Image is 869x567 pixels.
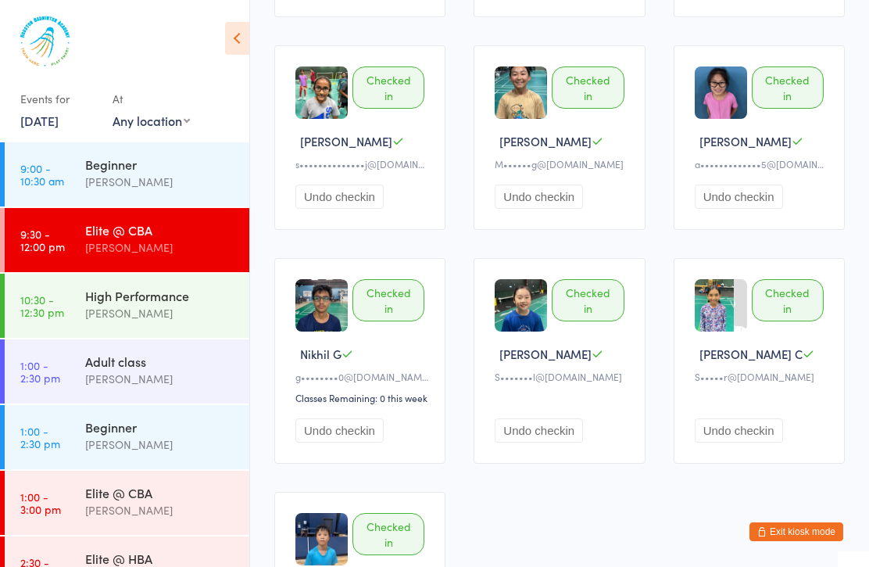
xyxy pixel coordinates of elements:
[499,346,592,362] span: [PERSON_NAME]
[695,370,828,383] div: S•••••r@[DOMAIN_NAME]
[695,279,734,332] img: image1603920769.png
[5,142,249,206] a: 9:00 -10:30 amBeginner[PERSON_NAME]
[300,133,392,149] span: [PERSON_NAME]
[85,221,236,239] div: Elite @ CBA
[695,418,783,443] button: Undo checkin
[495,157,628,170] div: M••••••g@[DOMAIN_NAME]
[85,501,236,519] div: [PERSON_NAME]
[752,66,824,109] div: Checked in
[499,133,592,149] span: [PERSON_NAME]
[85,287,236,304] div: High Performance
[295,279,348,332] img: image1741449673.png
[113,112,190,129] div: Any location
[300,346,342,362] span: Nikhil G
[552,279,624,321] div: Checked in
[16,12,74,70] img: Houston Badminton Academy
[85,353,236,370] div: Adult class
[5,471,249,535] a: 1:00 -3:00 pmElite @ CBA[PERSON_NAME]
[352,279,424,321] div: Checked in
[552,66,624,109] div: Checked in
[695,66,747,119] img: image1736696702.png
[20,293,64,318] time: 10:30 - 12:30 pm
[295,513,348,565] img: image1708734868.png
[85,370,236,388] div: [PERSON_NAME]
[85,484,236,501] div: Elite @ CBA
[20,425,60,450] time: 1:00 - 2:30 pm
[295,418,384,443] button: Undo checkin
[20,162,64,187] time: 9:00 - 10:30 am
[20,112,59,129] a: [DATE]
[85,304,236,322] div: [PERSON_NAME]
[20,228,65,253] time: 9:30 - 12:00 pm
[5,339,249,404] a: 1:00 -2:30 pmAdult class[PERSON_NAME]
[85,156,236,173] div: Beginner
[699,346,803,362] span: [PERSON_NAME] C
[5,208,249,272] a: 9:30 -12:00 pmElite @ CBA[PERSON_NAME]
[495,185,583,209] button: Undo checkin
[85,550,236,567] div: Elite @ HBA
[20,490,61,515] time: 1:00 - 3:00 pm
[5,274,249,338] a: 10:30 -12:30 pmHigh Performance[PERSON_NAME]
[495,279,547,332] img: image1752680174.png
[85,418,236,436] div: Beginner
[85,239,236,257] div: [PERSON_NAME]
[352,66,424,109] div: Checked in
[295,391,429,404] div: Classes Remaining: 0 this week
[495,370,628,383] div: S•••••••l@[DOMAIN_NAME]
[495,418,583,443] button: Undo checkin
[495,66,547,119] img: image1665348385.png
[695,185,783,209] button: Undo checkin
[20,359,60,384] time: 1:00 - 2:30 pm
[352,513,424,555] div: Checked in
[85,436,236,454] div: [PERSON_NAME]
[85,173,236,191] div: [PERSON_NAME]
[749,522,843,541] button: Exit kiosk mode
[295,157,429,170] div: s••••••••••••••j@[DOMAIN_NAME]
[295,370,429,383] div: g••••••••0@[DOMAIN_NAME]
[295,185,384,209] button: Undo checkin
[113,86,190,112] div: At
[5,405,249,469] a: 1:00 -2:30 pmBeginner[PERSON_NAME]
[695,157,828,170] div: a•••••••••••••5@[DOMAIN_NAME]
[20,86,97,112] div: Events for
[699,133,792,149] span: [PERSON_NAME]
[295,66,348,119] img: image1650924367.png
[752,279,824,321] div: Checked in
